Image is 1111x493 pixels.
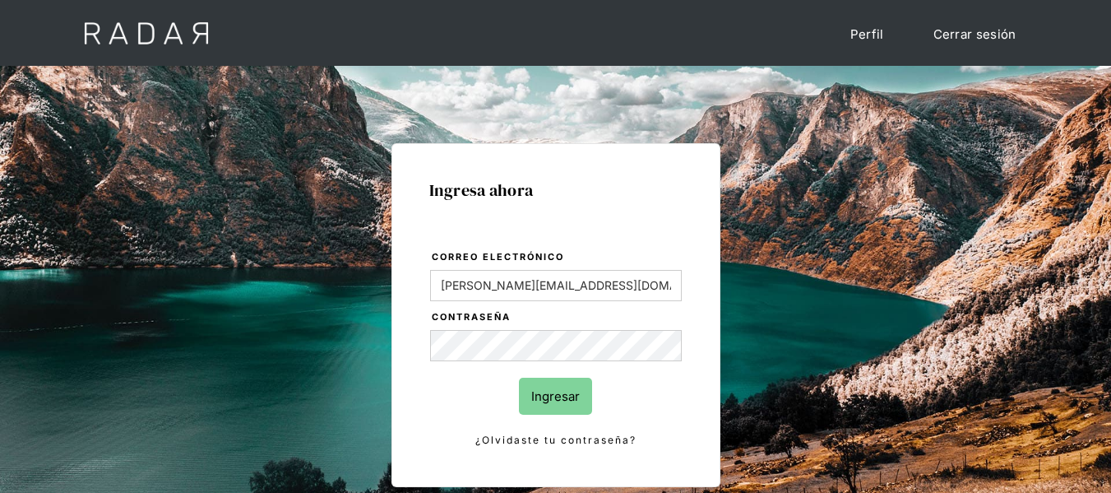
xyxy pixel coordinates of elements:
[429,181,683,199] h1: Ingresa ahora
[917,16,1033,52] a: Cerrar sesión
[432,309,682,326] label: Contraseña
[429,249,683,449] form: Login Form
[519,378,592,415] input: Ingresar
[834,16,900,52] a: Perfil
[432,249,682,266] label: Correo electrónico
[430,431,682,449] a: ¿Olvidaste tu contraseña?
[430,270,682,301] input: bruce@wayne.com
